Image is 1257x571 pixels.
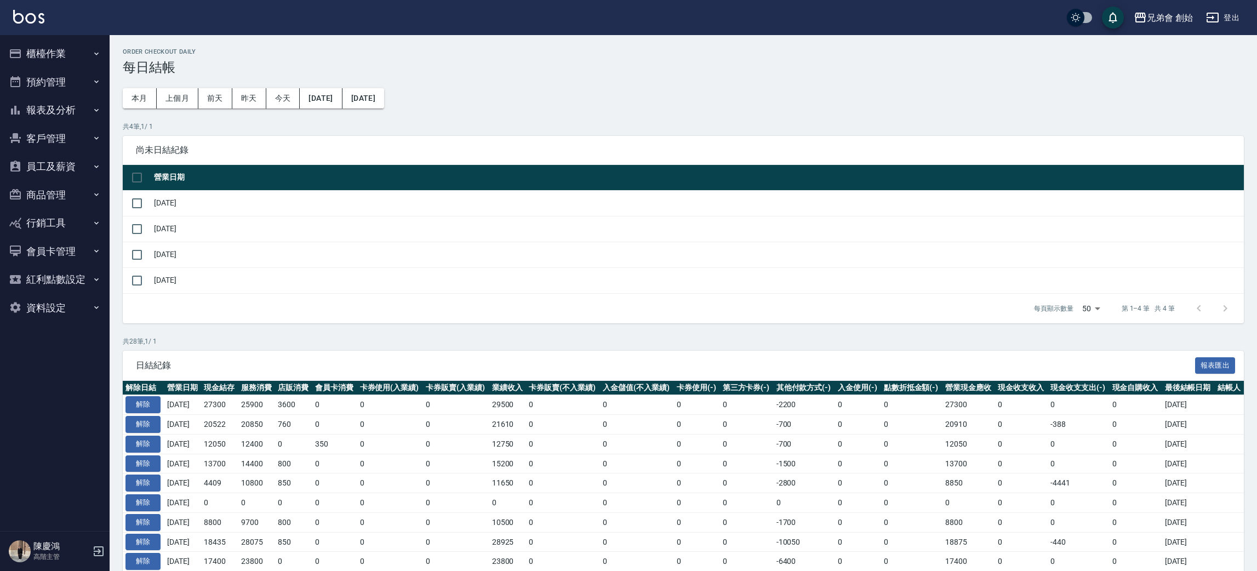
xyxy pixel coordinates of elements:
[720,493,774,513] td: 0
[4,124,105,153] button: 客戶管理
[881,512,942,532] td: 0
[201,395,238,415] td: 27300
[1147,11,1193,25] div: 兄弟會 創始
[357,381,424,395] th: 卡券使用(入業績)
[995,532,1048,552] td: 0
[4,181,105,209] button: 商品管理
[312,454,357,473] td: 0
[238,454,275,473] td: 14400
[489,512,526,532] td: 10500
[774,434,835,454] td: -700
[526,434,600,454] td: 0
[1162,512,1215,532] td: [DATE]
[33,541,89,552] h5: 陳慶鴻
[1162,381,1215,395] th: 最後結帳日期
[123,122,1244,132] p: 共 4 筆, 1 / 1
[357,415,424,435] td: 0
[423,493,489,513] td: 0
[312,473,357,493] td: 0
[201,512,238,532] td: 8800
[600,493,674,513] td: 0
[312,415,357,435] td: 0
[1215,381,1244,395] th: 結帳人
[835,395,881,415] td: 0
[526,512,600,532] td: 0
[720,512,774,532] td: 0
[201,434,238,454] td: 12050
[489,532,526,552] td: 28925
[151,267,1244,293] td: [DATE]
[1048,454,1109,473] td: 0
[357,454,424,473] td: 0
[423,473,489,493] td: 0
[489,473,526,493] td: 11650
[995,512,1048,532] td: 0
[1048,434,1109,454] td: 0
[835,532,881,552] td: 0
[275,512,312,532] td: 800
[1048,415,1109,435] td: -388
[835,512,881,532] td: 0
[423,434,489,454] td: 0
[995,473,1048,493] td: 0
[238,395,275,415] td: 25900
[125,416,161,433] button: 解除
[881,454,942,473] td: 0
[4,294,105,322] button: 資料設定
[4,265,105,294] button: 紅利點數設定
[600,434,674,454] td: 0
[312,493,357,513] td: 0
[357,434,424,454] td: 0
[1110,415,1162,435] td: 0
[881,415,942,435] td: 0
[238,493,275,513] td: 0
[357,473,424,493] td: 0
[125,455,161,472] button: 解除
[357,512,424,532] td: 0
[489,381,526,395] th: 業績收入
[835,473,881,493] td: 0
[9,540,31,562] img: Person
[275,454,312,473] td: 800
[164,381,201,395] th: 營業日期
[1162,493,1215,513] td: [DATE]
[1202,8,1244,28] button: 登出
[674,434,720,454] td: 0
[423,454,489,473] td: 0
[136,360,1195,371] span: 日結紀錄
[164,395,201,415] td: [DATE]
[275,381,312,395] th: 店販消費
[835,381,881,395] th: 入金使用(-)
[201,381,238,395] th: 現金結存
[4,152,105,181] button: 員工及薪資
[720,434,774,454] td: 0
[151,190,1244,216] td: [DATE]
[526,532,600,552] td: 0
[164,473,201,493] td: [DATE]
[1110,434,1162,454] td: 0
[423,415,489,435] td: 0
[4,96,105,124] button: 報表及分析
[1162,473,1215,493] td: [DATE]
[489,434,526,454] td: 12750
[4,68,105,96] button: 預約管理
[526,454,600,473] td: 0
[238,473,275,493] td: 10800
[275,493,312,513] td: 0
[266,88,300,109] button: 今天
[201,454,238,473] td: 13700
[600,381,674,395] th: 入金儲值(不入業績)
[1110,512,1162,532] td: 0
[1048,493,1109,513] td: 0
[1110,381,1162,395] th: 現金自購收入
[995,395,1048,415] td: 0
[942,493,995,513] td: 0
[1102,7,1124,28] button: save
[942,532,995,552] td: 18875
[164,454,201,473] td: [DATE]
[774,473,835,493] td: -2800
[526,395,600,415] td: 0
[774,512,835,532] td: -1700
[125,436,161,453] button: 解除
[674,473,720,493] td: 0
